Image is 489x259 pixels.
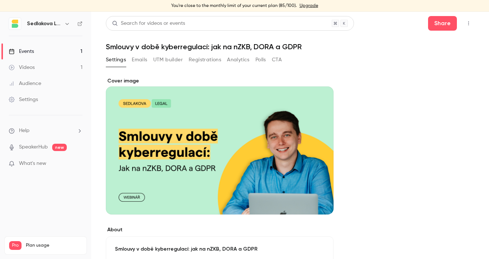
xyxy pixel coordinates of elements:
button: Emails [132,54,147,66]
button: UTM builder [153,54,183,66]
p: Smlouvy v době kyberregulací: jak na nZKB, DORA a GDPR [115,246,324,253]
span: Help [19,127,30,135]
a: SpeakerHub [19,143,48,151]
div: Search for videos or events [112,20,185,27]
h6: Sedlakova Legal [27,20,61,27]
button: CTA [272,54,282,66]
li: help-dropdown-opener [9,127,82,135]
button: Settings [106,54,126,66]
div: Audience [9,80,41,87]
a: Upgrade [300,3,318,9]
label: About [106,226,334,233]
div: Videos [9,64,35,71]
button: Share [428,16,457,31]
h1: Smlouvy v době kyberregulací: jak na nZKB, DORA a GDPR [106,42,474,51]
span: Pro [9,241,22,250]
div: Events [9,48,34,55]
button: Analytics [227,54,250,66]
button: Registrations [189,54,221,66]
label: Cover image [106,77,334,85]
span: new [52,144,67,151]
button: Polls [255,54,266,66]
div: Settings [9,96,38,103]
span: What's new [19,160,46,167]
img: Sedlakova Legal [9,18,21,30]
span: Plan usage [26,243,82,248]
section: Cover image [106,77,334,214]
